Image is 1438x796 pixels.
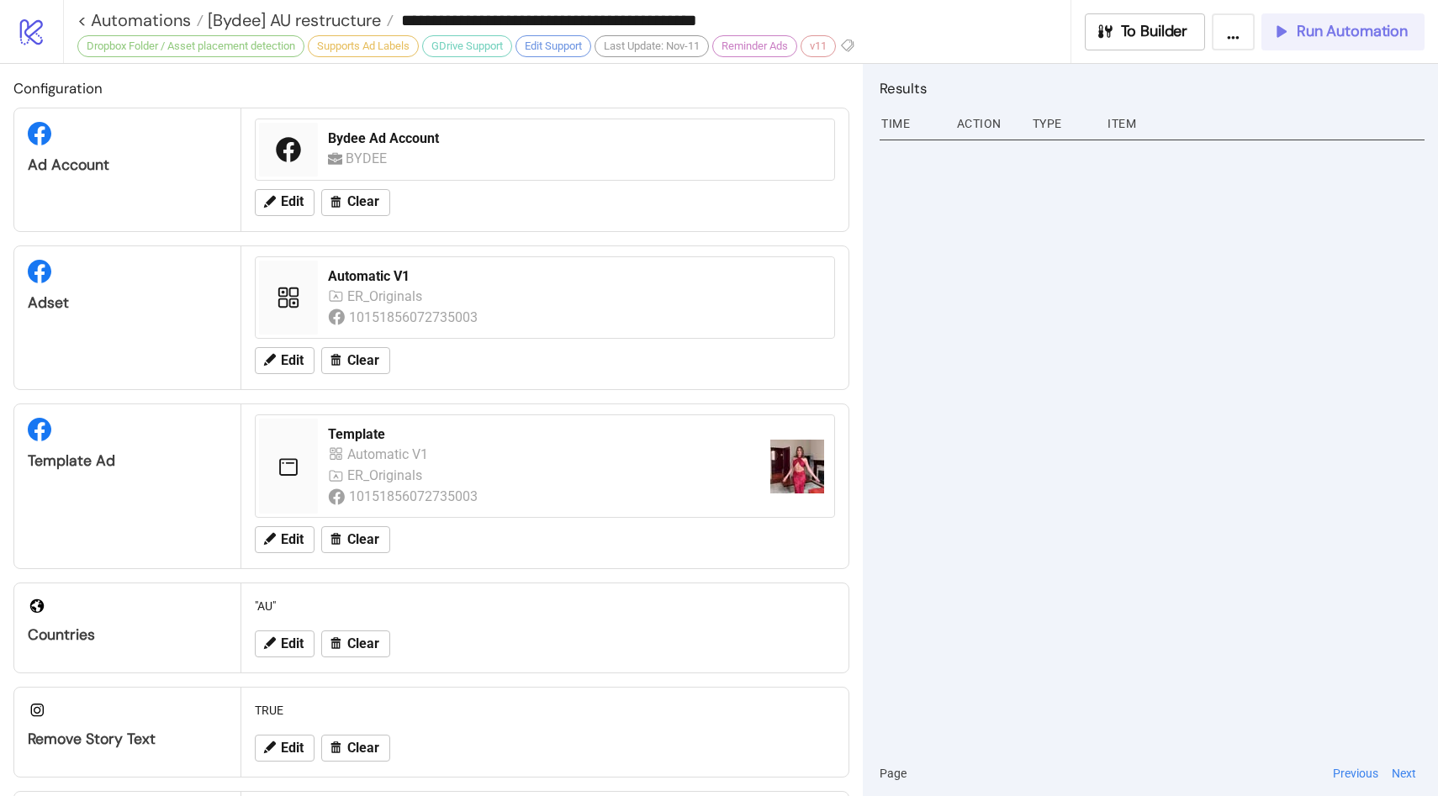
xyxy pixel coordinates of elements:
[955,108,1019,140] div: Action
[347,444,432,465] div: Automatic V1
[28,730,227,749] div: Remove Story Text
[255,347,315,374] button: Edit
[1387,764,1421,783] button: Next
[328,425,757,444] div: Template
[1328,764,1383,783] button: Previous
[328,129,824,148] div: Bydee Ad Account
[1212,13,1255,50] button: ...
[1121,22,1188,41] span: To Builder
[321,347,390,374] button: Clear
[349,307,480,328] div: 10151856072735003
[248,694,842,726] div: TRUE
[255,630,315,657] button: Edit
[321,526,390,553] button: Clear
[204,9,381,31] span: [Bydee] AU restructure
[77,12,204,29] a: < Automations
[1261,13,1425,50] button: Run Automation
[28,625,227,645] div: Countries
[347,194,379,209] span: Clear
[712,35,797,57] div: Reminder Ads
[880,108,944,140] div: Time
[248,590,842,622] div: "AU"
[880,77,1425,99] h2: Results
[595,35,709,57] div: Last Update: Nov-11
[347,636,379,651] span: Clear
[328,267,824,286] div: Automatic V1
[281,636,304,651] span: Edit
[204,12,394,29] a: [Bydee] AU restructure
[255,526,315,553] button: Edit
[770,440,824,493] img: https://scontent.fmnl4-3.fna.fbcdn.net/v/t15.13418-10/506221464_1883750095806492_3977701297251083...
[308,35,419,57] div: Supports Ad Labels
[1085,13,1206,50] button: To Builder
[321,630,390,657] button: Clear
[346,148,393,169] div: BYDEE
[321,189,390,216] button: Clear
[28,156,227,175] div: Ad Account
[255,189,315,216] button: Edit
[281,532,304,547] span: Edit
[880,764,907,783] span: Page
[347,741,379,756] span: Clear
[515,35,591,57] div: Edit Support
[255,735,315,762] button: Edit
[349,486,480,507] div: 10151856072735003
[281,741,304,756] span: Edit
[1297,22,1408,41] span: Run Automation
[347,465,426,486] div: ER_Originals
[347,286,426,307] div: ER_Originals
[1031,108,1095,140] div: Type
[77,35,304,57] div: Dropbox Folder / Asset placement detection
[28,451,227,471] div: Template Ad
[801,35,836,57] div: v11
[28,293,227,313] div: Adset
[281,194,304,209] span: Edit
[281,353,304,368] span: Edit
[321,735,390,762] button: Clear
[13,77,849,99] h2: Configuration
[422,35,512,57] div: GDrive Support
[347,353,379,368] span: Clear
[1106,108,1425,140] div: Item
[347,532,379,547] span: Clear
